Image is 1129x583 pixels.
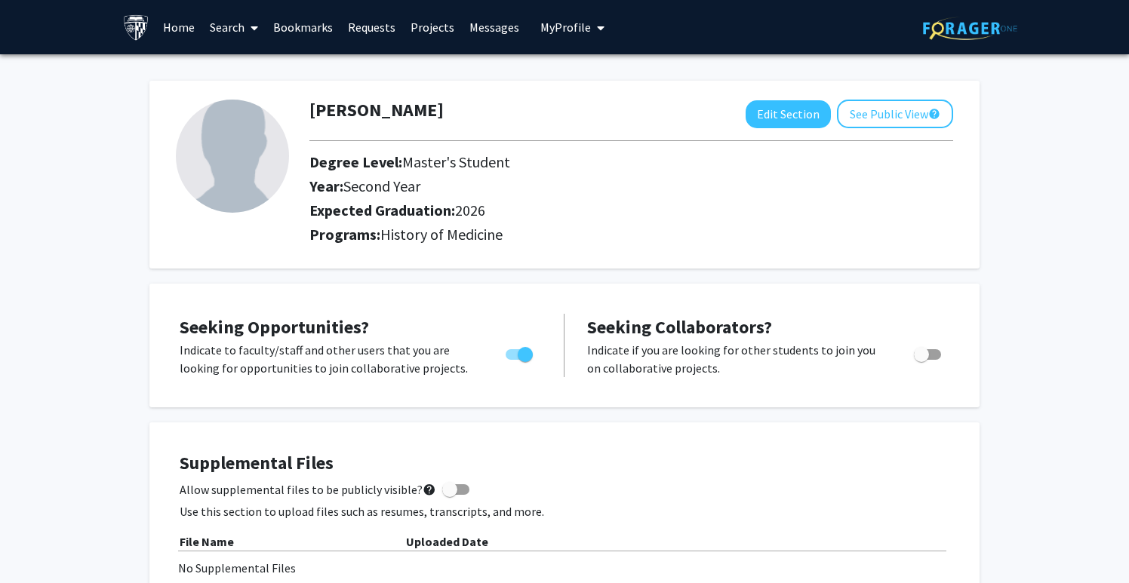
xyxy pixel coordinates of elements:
[180,534,234,549] b: File Name
[266,1,340,54] a: Bookmarks
[500,341,541,364] div: Toggle
[202,1,266,54] a: Search
[923,17,1017,40] img: ForagerOne Logo
[406,534,488,549] b: Uploaded Date
[309,100,444,121] h1: [PERSON_NAME]
[180,315,369,339] span: Seeking Opportunities?
[11,515,64,572] iframe: Chat
[309,153,842,171] h2: Degree Level:
[540,20,591,35] span: My Profile
[180,502,949,520] p: Use this section to upload files such as resumes, transcripts, and more.
[837,100,953,128] button: See Public View
[462,1,527,54] a: Messages
[587,315,772,339] span: Seeking Collaborators?
[455,201,485,219] span: 2026
[587,341,885,377] p: Indicate if you are looking for other students to join you on collaborative projects.
[746,100,831,128] button: Edit Section
[403,1,462,54] a: Projects
[180,341,477,377] p: Indicate to faculty/staff and other users that you are looking for opportunities to join collabor...
[178,559,951,577] div: No Supplemental Files
[423,480,436,499] mat-icon: help
[309,201,842,219] h2: Expected Graduation:
[343,176,420,195] span: Second Year
[180,453,949,474] h4: Supplemental Files
[309,226,953,244] h2: Programs:
[180,480,436,499] span: Allow supplemental files to be publicly visible?
[380,225,503,244] span: History of Medicine
[176,100,289,213] img: Profile Picture
[123,14,149,41] img: Johns Hopkins University Logo
[402,152,510,171] span: Master's Student
[908,341,949,364] div: Toggle
[928,105,940,123] mat-icon: help
[340,1,403,54] a: Requests
[309,177,842,195] h2: Year:
[155,1,202,54] a: Home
